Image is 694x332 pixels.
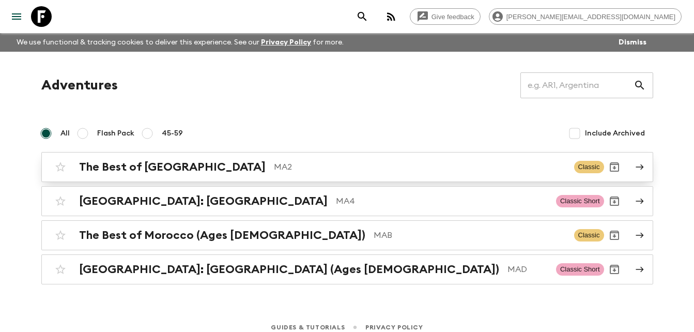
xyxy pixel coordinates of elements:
[374,229,566,242] p: MAB
[585,128,645,139] span: Include Archived
[41,186,653,216] a: [GEOGRAPHIC_DATA]: [GEOGRAPHIC_DATA]MA4Classic ShortArchive
[261,39,311,46] a: Privacy Policy
[616,35,649,50] button: Dismiss
[41,75,118,96] h1: Adventures
[604,259,625,280] button: Archive
[556,263,604,276] span: Classic Short
[60,128,70,139] span: All
[41,220,653,250] a: The Best of Morocco (Ages [DEMOGRAPHIC_DATA])MABClassicArchive
[79,263,499,276] h2: [GEOGRAPHIC_DATA]: [GEOGRAPHIC_DATA] (Ages [DEMOGRAPHIC_DATA])
[79,194,328,208] h2: [GEOGRAPHIC_DATA]: [GEOGRAPHIC_DATA]
[574,161,604,173] span: Classic
[41,254,653,284] a: [GEOGRAPHIC_DATA]: [GEOGRAPHIC_DATA] (Ages [DEMOGRAPHIC_DATA])MADClassic ShortArchive
[12,33,348,52] p: We use functional & tracking cookies to deliver this experience. See our for more.
[6,6,27,27] button: menu
[556,195,604,207] span: Classic Short
[352,6,373,27] button: search adventures
[574,229,604,242] span: Classic
[501,13,681,21] span: [PERSON_NAME][EMAIL_ADDRESS][DOMAIN_NAME]
[79,229,365,242] h2: The Best of Morocco (Ages [DEMOGRAPHIC_DATA])
[426,13,480,21] span: Give feedback
[162,128,183,139] span: 45-59
[79,160,266,174] h2: The Best of [GEOGRAPHIC_DATA]
[274,161,566,173] p: MA2
[604,191,625,212] button: Archive
[507,263,548,276] p: MAD
[97,128,134,139] span: Flash Pack
[41,152,653,182] a: The Best of [GEOGRAPHIC_DATA]MA2ClassicArchive
[489,8,682,25] div: [PERSON_NAME][EMAIL_ADDRESS][DOMAIN_NAME]
[604,225,625,246] button: Archive
[520,71,634,100] input: e.g. AR1, Argentina
[410,8,481,25] a: Give feedback
[336,195,548,207] p: MA4
[604,157,625,177] button: Archive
